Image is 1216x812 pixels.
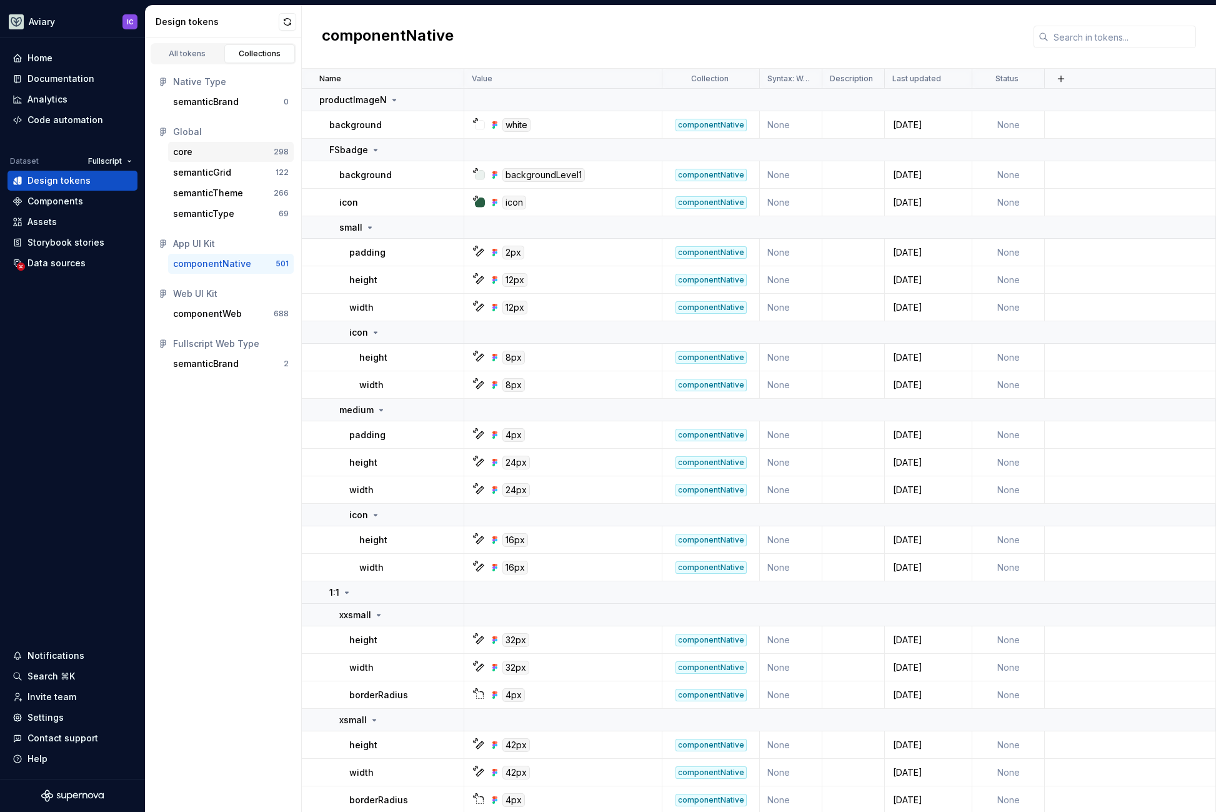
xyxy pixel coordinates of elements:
[972,294,1045,321] td: None
[972,731,1045,759] td: None
[767,74,812,84] p: Syntax: Web
[276,259,289,269] div: 501
[349,429,386,441] p: padding
[319,74,341,84] p: Name
[29,16,55,28] div: Aviary
[27,257,86,269] div: Data sources
[279,209,289,219] div: 69
[885,766,971,779] div: [DATE]
[885,169,971,181] div: [DATE]
[41,789,104,802] svg: Supernova Logo
[972,681,1045,709] td: None
[885,739,971,751] div: [DATE]
[10,156,39,166] div: Dataset
[675,766,747,779] div: componentNative
[760,111,822,139] td: None
[27,52,52,64] div: Home
[349,634,377,646] p: height
[675,534,747,546] div: componentNative
[173,358,239,370] div: semanticBrand
[284,97,289,107] div: 0
[675,274,747,286] div: componentNative
[502,246,524,259] div: 2px
[168,92,294,112] button: semanticBrand0
[972,654,1045,681] td: None
[339,196,358,209] p: icon
[972,526,1045,554] td: None
[27,216,57,228] div: Assets
[760,554,822,581] td: None
[173,258,251,270] div: componentNative
[675,119,747,131] div: componentNative
[7,191,137,211] a: Components
[173,146,192,158] div: core
[675,661,747,674] div: componentNative
[349,274,377,286] p: height
[502,351,525,364] div: 8px
[502,301,527,314] div: 12px
[830,74,873,84] p: Description
[168,142,294,162] button: core298
[349,326,368,339] p: icon
[885,689,971,701] div: [DATE]
[27,73,94,85] div: Documentation
[1049,26,1196,48] input: Search in tokens...
[502,196,526,209] div: icon
[173,76,289,88] div: Native Type
[27,670,75,683] div: Search ⌘K
[972,371,1045,399] td: None
[675,169,747,181] div: componentNative
[7,646,137,666] button: Notifications
[173,96,239,108] div: semanticBrand
[339,221,362,234] p: small
[7,687,137,707] a: Invite team
[349,509,368,521] p: icon
[322,26,454,48] h2: componentNative
[27,114,103,126] div: Code automation
[885,246,971,259] div: [DATE]
[7,212,137,232] a: Assets
[675,689,747,701] div: componentNative
[349,301,374,314] p: width
[502,456,530,469] div: 24px
[7,728,137,748] button: Contact support
[472,74,492,84] p: Value
[359,534,387,546] p: height
[173,187,243,199] div: semanticTheme
[329,586,339,599] p: 1:1
[9,14,24,29] img: 256e2c79-9abd-4d59-8978-03feab5a3943.png
[168,354,294,374] button: semanticBrand2
[760,344,822,371] td: None
[173,208,234,220] div: semanticType
[7,110,137,130] a: Code automation
[885,429,971,441] div: [DATE]
[349,689,408,701] p: borderRadius
[27,236,104,249] div: Storybook stories
[972,344,1045,371] td: None
[173,238,289,250] div: App UI Kit
[760,759,822,786] td: None
[274,147,289,157] div: 298
[502,738,530,752] div: 42px
[359,561,384,574] p: width
[760,189,822,216] td: None
[885,301,971,314] div: [DATE]
[972,626,1045,654] td: None
[27,753,47,765] div: Help
[349,766,374,779] p: width
[339,609,371,621] p: xxsmall
[502,273,527,287] div: 12px
[339,169,392,181] p: background
[359,379,384,391] p: width
[972,449,1045,476] td: None
[349,246,386,259] p: padding
[760,421,822,449] td: None
[319,94,387,106] p: productImageN
[7,69,137,89] a: Documentation
[168,304,294,324] a: componentWeb688
[760,526,822,554] td: None
[760,731,822,759] td: None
